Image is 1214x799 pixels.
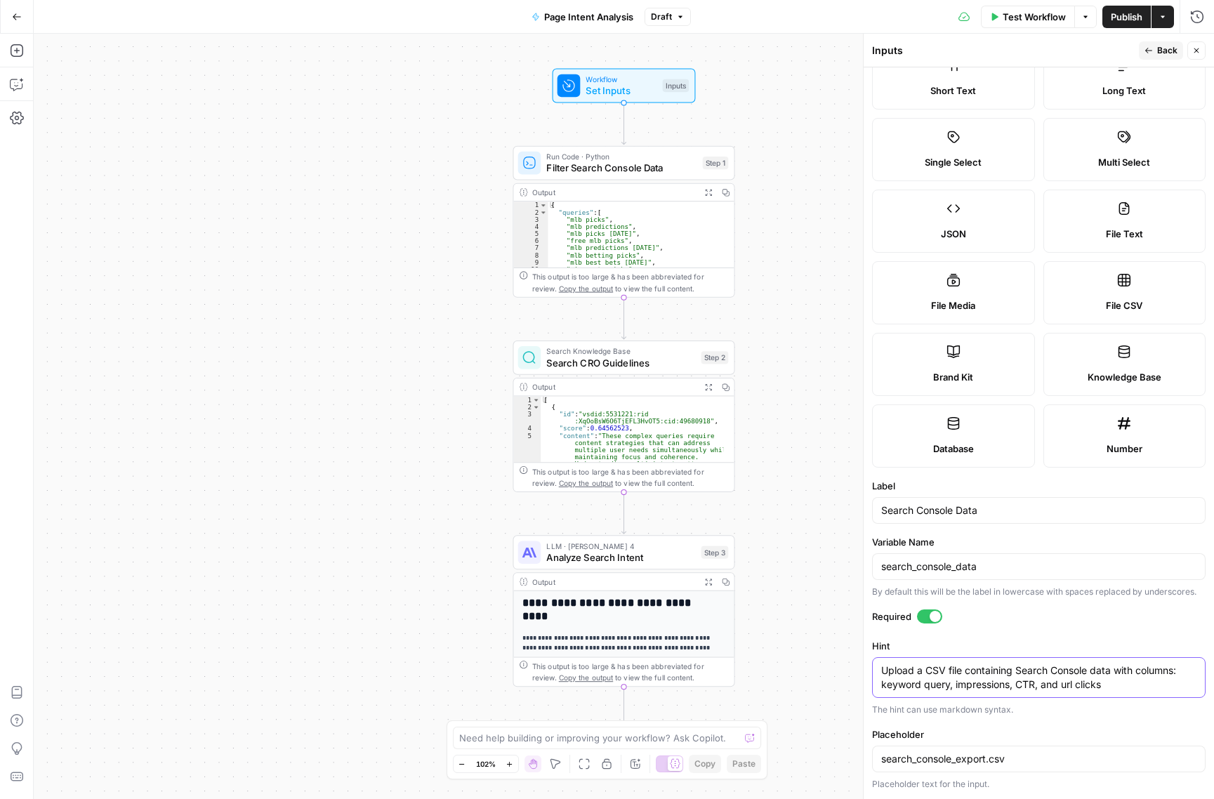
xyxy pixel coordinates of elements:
button: Back [1139,41,1183,60]
span: Knowledge Base [1088,370,1161,384]
button: Copy [689,755,721,773]
label: Variable Name [872,535,1206,549]
g: Edge from start to step_1 [621,103,626,144]
span: Workflow [586,74,657,85]
div: By default this will be the label in lowercase with spaces replaced by underscores. [872,586,1206,598]
div: 1 [514,202,548,209]
span: Long Text [1102,84,1146,98]
div: This output is too large & has been abbreviated for review. to view the full content. [532,661,728,684]
span: Brand Kit [933,370,973,384]
span: Analyze Search Intent [546,550,695,564]
span: Draft [651,11,672,23]
label: Required [872,609,1206,623]
span: Set Inputs [586,84,657,98]
span: Publish [1111,10,1142,24]
span: Toggle code folding, rows 1 through 7 [532,396,540,403]
span: Run Code · Python [546,151,697,162]
span: Search CRO Guidelines [546,355,695,369]
button: Draft [645,8,691,26]
span: Short Text [930,84,976,98]
span: Copy the output [559,673,613,682]
span: Number [1107,442,1142,456]
span: Toggle code folding, rows 1 through 169 [539,202,547,209]
span: Single Select [925,155,982,169]
div: 10 [514,266,548,273]
button: Publish [1102,6,1151,28]
div: Inputs [663,79,690,92]
span: Test Workflow [1003,10,1066,24]
div: WorkflowSet InputsInputs [513,69,734,103]
div: Output [532,576,695,587]
label: Label [872,479,1206,493]
button: Test Workflow [981,6,1074,28]
div: Step 1 [703,157,729,169]
span: File Media [931,298,975,312]
div: Search Knowledge BaseSearch CRO GuidelinesStep 2Output[ { "id":"vsdid:5531221:rid :XqOoBsW6O6TjEF... [513,341,734,492]
div: Output [532,381,695,392]
div: Inputs [872,44,1135,58]
g: Edge from step_1 to step_2 [621,298,626,339]
span: File Text [1106,227,1143,241]
div: 2 [514,404,541,411]
div: 1 [514,396,541,403]
div: This output is too large & has been abbreviated for review. to view the full content. [532,271,728,294]
div: Output [532,187,695,198]
div: 5 [514,230,548,237]
span: Toggle code folding, rows 2 through 168 [539,209,547,216]
div: Run Code · PythonFilter Search Console DataStep 1Output{ "queries":[ "mlb picks", "mlb prediction... [513,146,734,298]
g: Edge from step_2 to step_3 [621,492,626,534]
div: Step 2 [701,351,729,364]
label: Hint [872,639,1206,653]
span: Page Intent Analysis [544,10,633,24]
div: 6 [514,237,548,244]
span: Filter Search Console Data [546,161,697,175]
button: Page Intent Analysis [523,6,642,28]
span: Copy [694,758,715,770]
span: LLM · [PERSON_NAME] 4 [546,540,695,551]
span: Search Knowledge Base [546,345,695,357]
span: Back [1157,44,1177,57]
span: Copy the output [559,284,613,292]
span: Database [933,442,974,456]
div: 2 [514,209,548,216]
span: 102% [476,758,496,770]
div: 3 [514,411,541,425]
div: 4 [514,425,541,432]
g: Edge from step_3 to end [621,687,626,728]
input: search_console_data [881,560,1196,574]
label: Placeholder [872,727,1206,741]
span: Multi Select [1098,155,1150,169]
span: Toggle code folding, rows 2 through 6 [532,404,540,411]
input: Input Placeholder [881,752,1196,766]
div: This output is too large & has been abbreviated for review. to view the full content. [532,465,728,489]
span: Paste [732,758,756,770]
span: JSON [941,227,966,241]
span: File CSV [1106,298,1142,312]
span: Copy the output [559,479,613,487]
button: Paste [727,755,761,773]
div: 3 [514,216,548,223]
div: Placeholder text for the input. [872,778,1206,791]
input: Input Label [881,503,1196,517]
div: 8 [514,252,548,259]
div: 7 [514,244,548,251]
div: The hint can use markdown syntax. [872,704,1206,716]
div: 9 [514,259,548,266]
textarea: Upload a CSV file containing Search Console data with columns: keyword query, impressions, CTR, a... [881,663,1196,692]
div: 4 [514,223,548,230]
div: Step 3 [701,546,729,559]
